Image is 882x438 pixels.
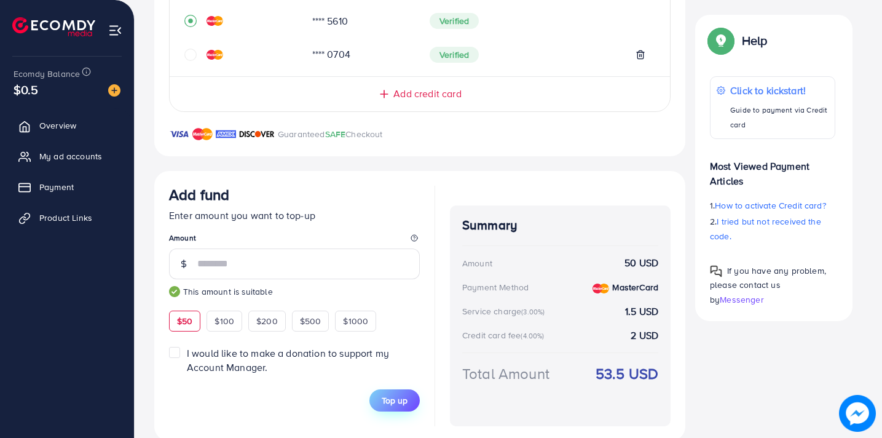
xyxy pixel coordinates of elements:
[184,49,197,61] svg: circle
[108,84,120,97] img: image
[14,68,80,80] span: Ecomdy Balance
[462,363,549,384] div: Total Amount
[184,15,197,27] svg: record circle
[169,233,420,248] legend: Amount
[612,281,658,293] strong: MasterCard
[169,286,180,297] img: guide
[325,128,346,140] span: SAFE
[839,395,876,432] img: image
[382,394,408,407] span: Top up
[393,87,461,101] span: Add credit card
[14,81,39,98] span: $0.5
[720,293,763,305] span: Messenger
[39,181,74,193] span: Payment
[39,150,102,162] span: My ad accounts
[710,198,835,213] p: 1.
[169,285,420,298] small: This amount is suitable
[462,305,548,317] div: Service charge
[462,218,658,233] h4: Summary
[192,127,213,141] img: brand
[207,50,223,60] img: credit
[710,30,732,52] img: Popup guide
[108,23,122,38] img: menu
[169,208,420,223] p: Enter amount you want to top-up
[430,47,479,63] span: Verified
[187,346,389,374] span: I would like to make a donation to support my Account Manager.
[596,363,658,384] strong: 53.5 USD
[710,265,722,277] img: Popup guide
[239,127,275,141] img: brand
[300,315,321,327] span: $500
[177,315,192,327] span: $50
[207,16,223,26] img: credit
[715,199,825,212] span: How to activate Credit card?
[12,17,95,36] img: logo
[169,186,229,204] h3: Add fund
[9,175,125,199] a: Payment
[710,149,835,188] p: Most Viewed Payment Articles
[462,281,529,293] div: Payment Method
[9,205,125,230] a: Product Links
[343,315,368,327] span: $1000
[625,305,658,319] strong: 1.5 USD
[169,127,189,141] img: brand
[742,33,768,48] p: Help
[9,144,125,169] a: My ad accounts
[730,83,829,98] p: Click to kickstart!
[9,113,125,138] a: Overview
[631,328,658,343] strong: 2 USD
[710,265,826,305] span: If you have any problem, please contact us by
[216,127,236,141] img: brand
[278,127,383,141] p: Guaranteed Checkout
[39,212,92,224] span: Product Links
[593,284,609,293] img: credit
[730,103,829,132] p: Guide to payment via Credit card
[430,13,479,29] span: Verified
[521,331,544,341] small: (4.00%)
[462,329,548,341] div: Credit card fee
[256,315,278,327] span: $200
[710,214,835,244] p: 2.
[462,257,492,269] div: Amount
[369,389,420,412] button: Top up
[710,215,821,242] span: I tried but not received the code.
[521,307,545,317] small: (3.00%)
[215,315,234,327] span: $100
[624,256,658,270] strong: 50 USD
[39,119,76,132] span: Overview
